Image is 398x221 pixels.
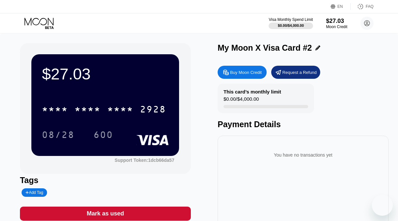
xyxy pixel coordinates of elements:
[372,195,393,216] iframe: Button to launch messaging window
[351,3,373,10] div: FAQ
[42,65,169,83] div: $27.03
[115,158,174,163] div: Support Token:1dcb66da57
[338,4,343,9] div: EN
[282,70,317,75] div: Request a Refund
[326,18,347,29] div: $27.03Moon Credit
[20,207,191,221] div: Mark as used
[271,66,320,79] div: Request a Refund
[42,130,75,141] div: 08/28
[224,89,281,94] div: This card’s monthly limit
[366,4,373,9] div: FAQ
[140,105,166,115] div: 2928
[20,176,191,185] div: Tags
[218,43,312,53] div: My Moon X Visa Card #2
[269,17,313,29] div: Visa Monthly Spend Limit$0.00/$4,000.00
[230,70,262,75] div: Buy Moon Credit
[87,210,124,217] div: Mark as used
[278,24,304,27] div: $0.00 / $4,000.00
[22,188,47,197] div: Add Tag
[269,17,313,22] div: Visa Monthly Spend Limit
[331,3,351,10] div: EN
[93,130,113,141] div: 600
[326,25,347,29] div: Moon Credit
[218,66,267,79] div: Buy Moon Credit
[223,146,383,164] div: You have no transactions yet
[115,158,174,163] div: Support Token: 1dcb66da57
[89,127,118,143] div: 600
[25,190,43,195] div: Add Tag
[218,120,389,129] div: Payment Details
[37,127,79,143] div: 08/28
[224,96,259,105] div: $0.00 / $4,000.00
[326,18,347,25] div: $27.03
